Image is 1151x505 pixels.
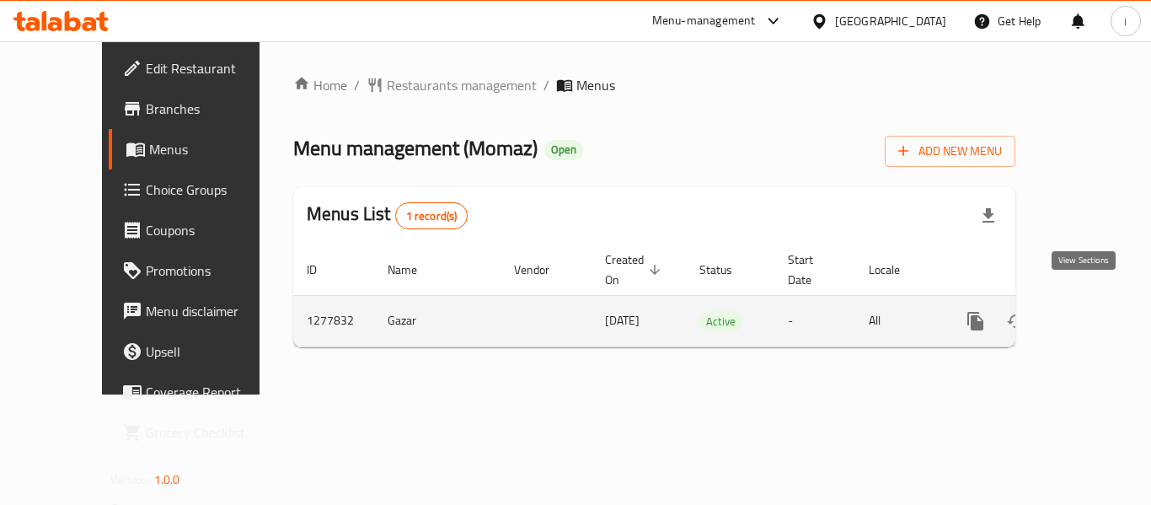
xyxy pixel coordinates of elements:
[968,196,1009,236] div: Export file
[293,129,538,167] span: Menu management ( Momaz )
[543,75,549,95] li: /
[109,372,294,412] a: Coverage Report
[544,142,583,157] span: Open
[869,260,922,280] span: Locale
[109,48,294,89] a: Edit Restaurant
[109,89,294,129] a: Branches
[898,141,1002,162] span: Add New Menu
[835,12,946,30] div: [GEOGRAPHIC_DATA]
[514,260,571,280] span: Vendor
[699,311,742,331] div: Active
[367,75,537,95] a: Restaurants management
[576,75,615,95] span: Menus
[146,301,281,321] span: Menu disclaimer
[154,469,180,491] span: 1.0.0
[1124,12,1127,30] span: i
[293,75,347,95] a: Home
[855,295,942,347] td: All
[699,260,754,280] span: Status
[307,201,468,229] h2: Menus List
[388,260,439,280] span: Name
[293,244,1131,347] table: enhanced table
[293,75,1015,95] nav: breadcrumb
[146,422,281,443] span: Grocery Checklist
[146,58,281,78] span: Edit Restaurant
[374,295,501,347] td: Gazar
[605,309,640,331] span: [DATE]
[396,208,468,224] span: 1 record(s)
[774,295,855,347] td: -
[956,301,996,341] button: more
[996,301,1036,341] button: Change Status
[146,341,281,362] span: Upsell
[354,75,360,95] li: /
[307,260,339,280] span: ID
[146,220,281,240] span: Coupons
[146,180,281,200] span: Choice Groups
[395,202,468,229] div: Total records count
[942,244,1131,296] th: Actions
[109,331,294,372] a: Upsell
[788,250,835,290] span: Start Date
[885,136,1015,167] button: Add New Menu
[146,99,281,119] span: Branches
[109,412,294,453] a: Grocery Checklist
[544,140,583,160] div: Open
[387,75,537,95] span: Restaurants management
[110,469,152,491] span: Version:
[149,139,281,159] span: Menus
[293,295,374,347] td: 1277832
[652,11,756,31] div: Menu-management
[605,250,666,290] span: Created On
[109,169,294,210] a: Choice Groups
[146,261,281,281] span: Promotions
[109,250,294,291] a: Promotions
[699,312,742,331] span: Active
[109,291,294,331] a: Menu disclaimer
[146,382,281,402] span: Coverage Report
[109,129,294,169] a: Menus
[109,210,294,250] a: Coupons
